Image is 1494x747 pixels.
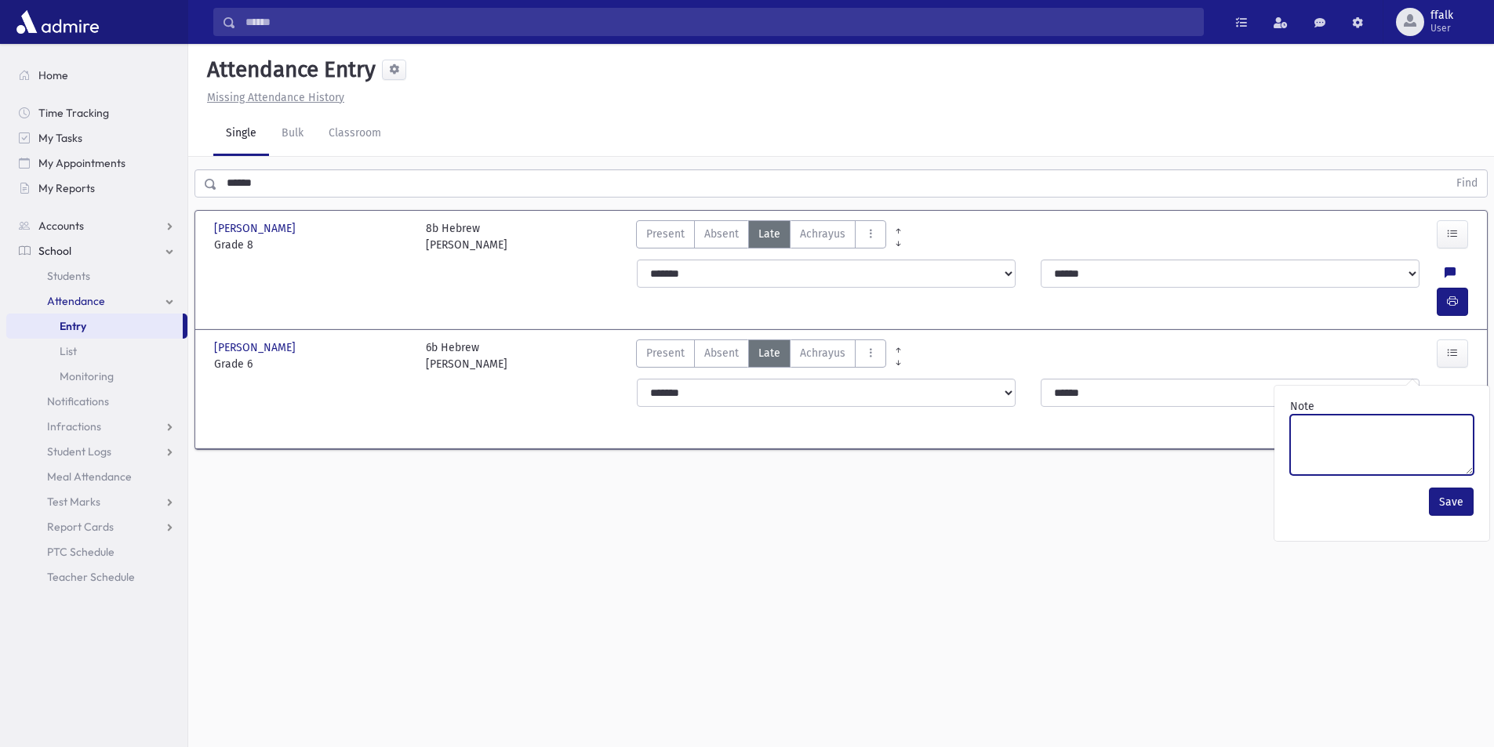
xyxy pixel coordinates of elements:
[6,150,187,176] a: My Appointments
[800,226,845,242] span: Achrayus
[38,106,109,120] span: Time Tracking
[60,319,86,333] span: Entry
[6,339,187,364] a: List
[6,539,187,564] a: PTC Schedule
[6,314,183,339] a: Entry
[6,414,187,439] a: Infractions
[704,345,739,361] span: Absent
[47,269,90,283] span: Students
[60,369,114,383] span: Monitoring
[1430,22,1453,34] span: User
[13,6,103,38] img: AdmirePro
[758,226,780,242] span: Late
[1430,9,1453,22] span: ffalk
[47,470,132,484] span: Meal Attendance
[38,68,68,82] span: Home
[6,489,187,514] a: Test Marks
[38,219,84,233] span: Accounts
[6,100,187,125] a: Time Tracking
[646,345,685,361] span: Present
[646,226,685,242] span: Present
[6,364,187,389] a: Monitoring
[214,356,410,372] span: Grade 6
[6,263,187,288] a: Students
[1447,170,1487,197] button: Find
[201,91,344,104] a: Missing Attendance History
[47,394,109,408] span: Notifications
[47,294,105,308] span: Attendance
[47,545,115,559] span: PTC Schedule
[1290,398,1314,415] label: Note
[6,238,187,263] a: School
[6,464,187,489] a: Meal Attendance
[6,176,187,201] a: My Reports
[6,288,187,314] a: Attendance
[47,570,135,584] span: Teacher Schedule
[1429,488,1474,516] button: Save
[800,345,845,361] span: Achrayus
[316,112,394,156] a: Classroom
[214,339,299,356] span: [PERSON_NAME]
[60,344,77,358] span: List
[758,345,780,361] span: Late
[47,495,100,509] span: Test Marks
[636,339,886,372] div: AttTypes
[6,63,187,88] a: Home
[704,226,739,242] span: Absent
[214,237,410,253] span: Grade 8
[236,8,1203,36] input: Search
[426,220,507,253] div: 8b Hebrew [PERSON_NAME]
[38,244,71,258] span: School
[636,220,886,253] div: AttTypes
[47,419,101,433] span: Infractions
[214,220,299,237] span: [PERSON_NAME]
[38,181,95,195] span: My Reports
[38,131,82,145] span: My Tasks
[47,444,111,459] span: Student Logs
[201,56,376,83] h5: Attendance Entry
[426,339,507,372] div: 6b Hebrew [PERSON_NAME]
[6,389,187,414] a: Notifications
[6,439,187,464] a: Student Logs
[6,125,187,150] a: My Tasks
[6,514,187,539] a: Report Cards
[269,112,316,156] a: Bulk
[213,112,269,156] a: Single
[38,156,125,170] span: My Appointments
[47,520,114,534] span: Report Cards
[6,564,187,589] a: Teacher Schedule
[6,213,187,238] a: Accounts
[207,91,344,104] u: Missing Attendance History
